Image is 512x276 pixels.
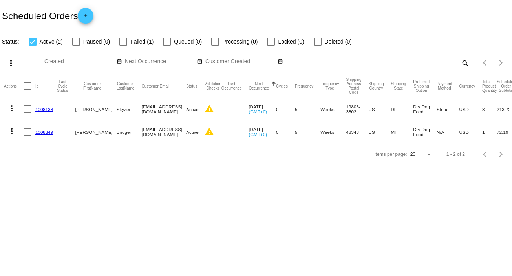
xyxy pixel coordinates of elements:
mat-icon: date_range [197,58,203,65]
mat-cell: 19805-3802 [346,98,369,121]
mat-cell: 1 [482,121,497,143]
button: Change sorting for Status [186,84,197,88]
mat-select: Items per page: [410,152,432,157]
mat-cell: [DATE] [249,98,276,121]
button: Change sorting for Cycles [276,84,288,88]
span: Active [186,107,199,112]
button: Change sorting for LastOccurrenceUtc [221,82,242,90]
a: (GMT+0) [249,109,267,114]
mat-cell: [PERSON_NAME] [75,98,116,121]
mat-cell: 5 [295,121,320,143]
mat-icon: more_vert [6,58,16,68]
mat-icon: date_range [278,58,283,65]
div: Items per page: [374,152,407,157]
mat-icon: warning [205,104,214,113]
mat-cell: Weeks [320,98,346,121]
button: Change sorting for PaymentMethod.Type [437,82,452,90]
span: Failed (1) [130,37,154,46]
span: Paused (0) [83,37,110,46]
a: 1008349 [35,130,53,135]
mat-cell: [EMAIL_ADDRESS][DOMAIN_NAME] [141,121,186,143]
mat-cell: 5 [295,98,320,121]
button: Change sorting for ShippingState [391,82,406,90]
button: Change sorting for CustomerEmail [141,84,169,88]
mat-icon: search [460,57,470,69]
mat-cell: 48348 [346,121,369,143]
input: Created [44,58,115,65]
span: Queued (0) [174,37,202,46]
mat-cell: N/A [437,121,459,143]
mat-cell: Weeks [320,121,346,143]
mat-cell: [PERSON_NAME] [75,121,116,143]
mat-header-cell: Total Product Quantity [482,74,497,98]
mat-cell: Dry Dog Food [413,98,437,121]
mat-cell: [DATE] [249,121,276,143]
button: Change sorting for CurrencyIso [459,84,475,88]
mat-cell: US [369,98,391,121]
mat-icon: date_range [117,58,122,65]
button: Change sorting for CustomerFirstName [75,82,109,90]
mat-cell: Stripe [437,98,459,121]
button: Change sorting for Frequency [295,84,313,88]
mat-cell: [EMAIL_ADDRESS][DOMAIN_NAME] [141,98,186,121]
mat-cell: USD [459,98,483,121]
span: Locked (0) [278,37,304,46]
button: Change sorting for LastProcessingCycleId [57,80,68,93]
a: (GMT+0) [249,132,267,137]
mat-header-cell: Validation Checks [205,74,221,98]
button: Next page [493,146,509,162]
mat-cell: MI [391,121,413,143]
div: 1 - 2 of 2 [446,152,465,157]
button: Previous page [477,146,493,162]
span: Active (2) [40,37,63,46]
button: Change sorting for CustomerLastName [117,82,135,90]
button: Change sorting for ShippingPostcode [346,77,362,95]
span: Deleted (0) [325,37,352,46]
button: Previous page [477,55,493,71]
mat-icon: more_vert [7,126,16,136]
mat-cell: DE [391,98,413,121]
mat-cell: 3 [482,98,497,121]
span: Processing (0) [222,37,258,46]
mat-header-cell: Actions [4,74,24,98]
mat-cell: US [369,121,391,143]
button: Change sorting for NextOccurrenceUtc [249,82,269,90]
button: Change sorting for Id [35,84,38,88]
h2: Scheduled Orders [2,8,93,24]
mat-cell: Bridger [117,121,142,143]
input: Customer Created [205,58,276,65]
mat-cell: USD [459,121,483,143]
button: Change sorting for PreferredShippingOption [413,80,430,93]
span: 20 [410,152,415,157]
mat-cell: Skyzer [117,98,142,121]
mat-icon: warning [205,127,214,136]
mat-icon: add [81,13,90,22]
input: Next Occurrence [125,58,196,65]
mat-cell: 0 [276,98,295,121]
span: Active [186,130,199,135]
mat-cell: Dry Dog Food [413,121,437,143]
button: Change sorting for FrequencyType [320,82,339,90]
span: Status: [2,38,19,45]
button: Next page [493,55,509,71]
mat-cell: 0 [276,121,295,143]
mat-icon: more_vert [7,104,16,113]
a: 1008138 [35,107,53,112]
button: Change sorting for ShippingCountry [369,82,384,90]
